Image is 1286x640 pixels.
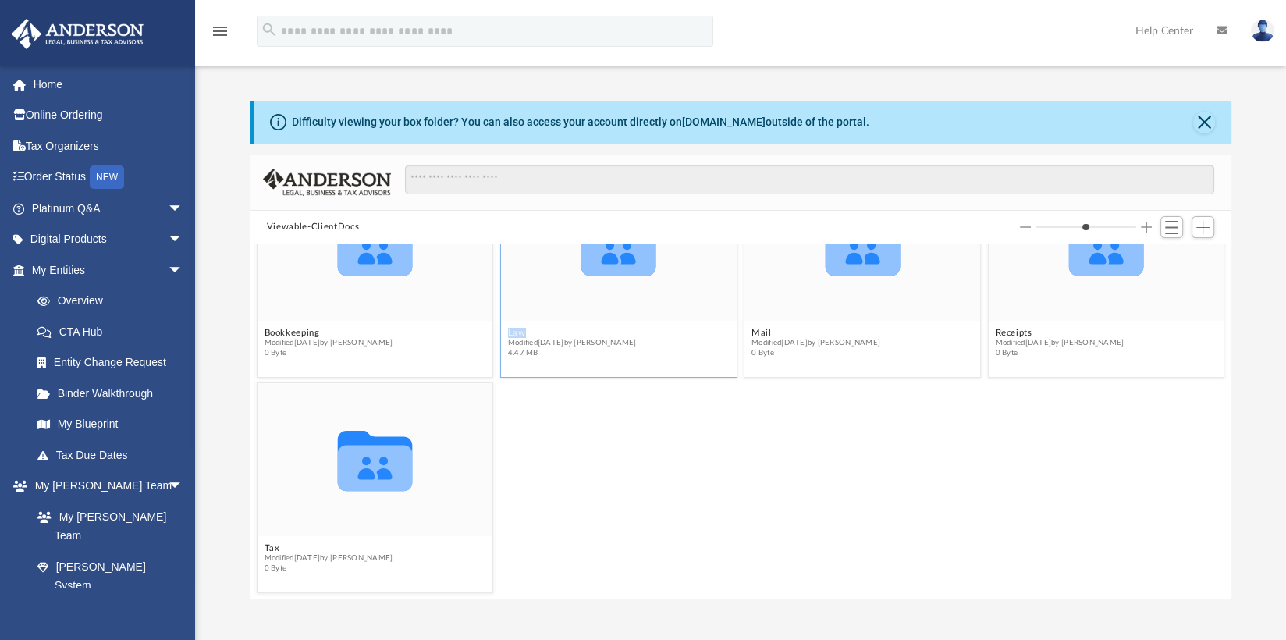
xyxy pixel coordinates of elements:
[1036,222,1136,233] input: Column size
[264,339,393,349] span: Modified [DATE] by [PERSON_NAME]
[168,471,199,503] span: arrow_drop_down
[22,501,191,551] a: My [PERSON_NAME] Team
[292,114,869,130] div: Difficulty viewing your box folder? You can also access your account directly on outside of the p...
[405,165,1215,194] input: Search files and folders
[267,220,359,234] button: Viewable-ClientDocs
[22,439,207,471] a: Tax Due Dates
[1192,216,1215,238] button: Add
[211,30,229,41] a: menu
[90,165,124,189] div: NEW
[22,316,207,347] a: CTA Hub
[1160,216,1184,238] button: Switch to List View
[168,254,199,286] span: arrow_drop_down
[1251,20,1274,42] img: User Pic
[11,224,207,255] a: Digital Productsarrow_drop_down
[508,328,637,338] button: Law
[751,339,880,349] span: Modified [DATE] by [PERSON_NAME]
[995,328,1124,338] button: Receipts
[7,19,148,49] img: Anderson Advisors Platinum Portal
[22,286,207,317] a: Overview
[22,551,199,601] a: [PERSON_NAME] System
[264,564,393,574] span: 0 Byte
[995,349,1124,359] span: 0 Byte
[508,349,637,359] span: 4.47 MB
[261,21,278,38] i: search
[682,116,766,128] a: [DOMAIN_NAME]
[22,347,207,379] a: Entity Change Request
[11,193,207,224] a: Platinum Q&Aarrow_drop_down
[264,543,393,553] button: Tax
[22,409,199,440] a: My Blueprint
[11,162,207,194] a: Order StatusNEW
[168,224,199,256] span: arrow_drop_down
[1020,222,1031,233] button: Decrease column size
[995,339,1124,349] span: Modified [DATE] by [PERSON_NAME]
[211,22,229,41] i: menu
[11,130,207,162] a: Tax Organizers
[751,328,880,338] button: Mail
[508,339,637,349] span: Modified [DATE] by [PERSON_NAME]
[168,193,199,225] span: arrow_drop_down
[11,100,207,131] a: Online Ordering
[11,254,207,286] a: My Entitiesarrow_drop_down
[11,69,207,100] a: Home
[1193,112,1215,133] button: Close
[11,471,199,502] a: My [PERSON_NAME] Teamarrow_drop_down
[22,378,207,409] a: Binder Walkthrough
[1141,222,1152,233] button: Increase column size
[264,554,393,564] span: Modified [DATE] by [PERSON_NAME]
[264,328,393,338] button: Bookkeeping
[264,349,393,359] span: 0 Byte
[751,349,880,359] span: 0 Byte
[250,244,1231,599] div: grid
